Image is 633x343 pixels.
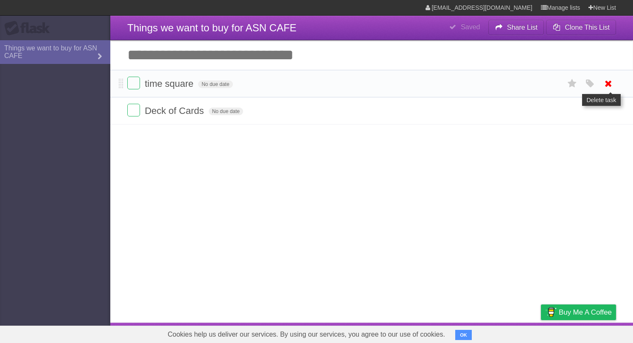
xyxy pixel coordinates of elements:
span: time square [145,78,196,89]
span: No due date [198,80,232,88]
a: Developers [456,325,490,341]
img: Buy me a coffee [545,305,557,319]
label: Star task [564,77,580,91]
b: Clone This List [565,24,610,31]
b: Share List [507,24,538,31]
span: Buy me a coffee [559,305,612,320]
a: Buy me a coffee [541,304,616,320]
button: OK [455,330,472,340]
div: Flask [4,21,55,36]
a: Suggest a feature [563,325,616,341]
a: Privacy [530,325,552,341]
button: Clone This List [546,20,616,35]
span: Deck of Cards [145,105,206,116]
span: No due date [209,108,243,115]
label: Done [127,77,140,89]
b: Saved [461,23,480,30]
label: Done [127,104,140,116]
span: Cookies help us deliver our services. By using our services, you agree to our use of cookies. [159,326,454,343]
a: About [428,325,446,341]
a: Terms [501,325,520,341]
button: Share List [488,20,544,35]
span: Things we want to buy for ASN CAFE [127,22,297,33]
